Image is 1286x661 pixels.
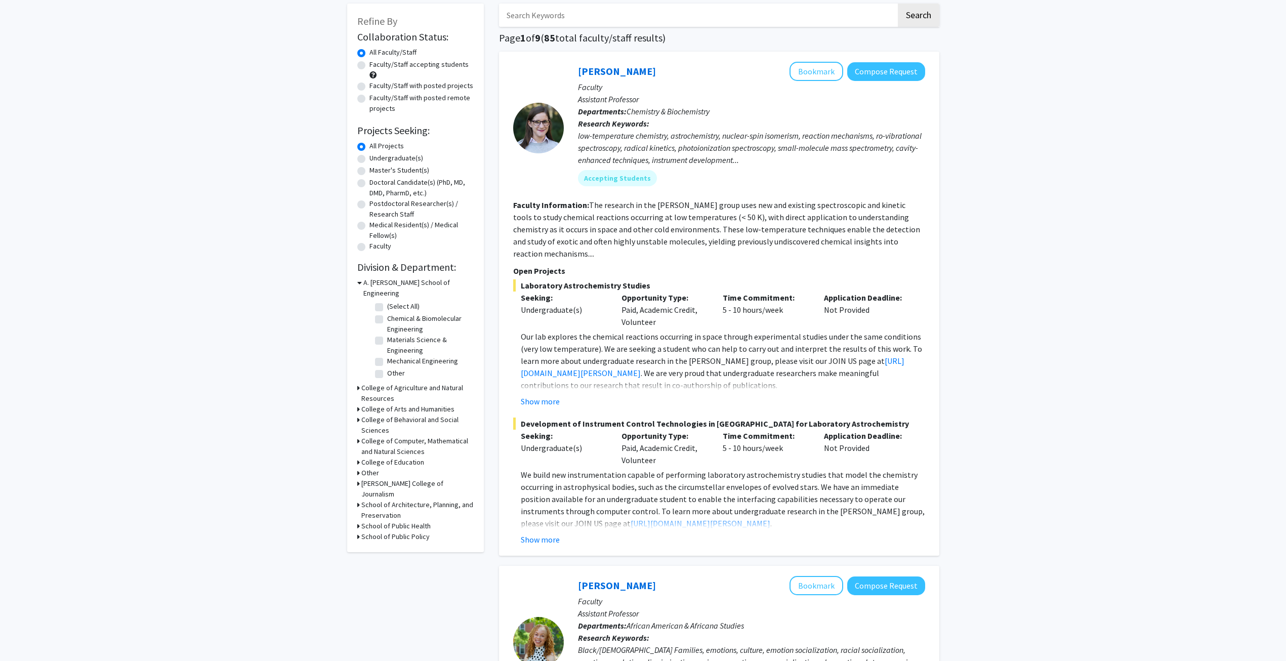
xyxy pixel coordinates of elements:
p: Opportunity Type: [621,292,708,304]
h3: Other [361,468,379,478]
p: Seeking: [521,430,607,442]
p: Time Commitment: [723,430,809,442]
input: Search Keywords [499,4,896,27]
label: Master's Student(s) [369,165,429,176]
h3: College of Education [361,457,424,468]
button: Add Leah Dodson to Bookmarks [790,62,843,81]
div: Paid, Academic Credit, Volunteer [614,430,715,466]
b: Faculty Information: [513,200,589,210]
button: Add Angel Dunbar to Bookmarks [790,576,843,595]
label: Chemical & Biomolecular Engineering [387,313,471,335]
h3: College of Computer, Mathematical and Natural Sciences [361,436,474,457]
label: Faculty/Staff accepting students [369,59,469,70]
p: Our lab explores the chemical reactions occurring in space through experimental studies under the... [521,330,925,391]
h3: School of Public Health [361,521,431,531]
span: Chemistry & Biochemistry [627,106,710,116]
span: 1 [520,31,526,44]
div: Undergraduate(s) [521,304,607,316]
p: Assistant Professor [578,607,925,619]
button: Compose Request to Leah Dodson [847,62,925,81]
label: (Select All) [387,301,420,312]
div: 5 - 10 hours/week [715,430,816,466]
p: Opportunity Type: [621,430,708,442]
h3: A. [PERSON_NAME] School of Engineering [363,277,474,299]
h2: Division & Department: [357,261,474,273]
h3: School of Architecture, Planning, and Preservation [361,500,474,521]
span: 9 [535,31,541,44]
label: Doctoral Candidate(s) (PhD, MD, DMD, PharmD, etc.) [369,177,474,198]
span: Laboratory Astrochemistry Studies [513,279,925,292]
h2: Projects Seeking: [357,125,474,137]
p: Faculty [578,81,925,93]
p: We build new instrumentation capable of performing laboratory astrochemistry studies that model t... [521,469,925,529]
div: Paid, Academic Credit, Volunteer [614,292,715,328]
label: Undergraduate(s) [369,153,423,163]
p: Faculty [578,595,925,607]
p: Seeking: [521,292,607,304]
div: Undergraduate(s) [521,442,607,454]
label: Medical Resident(s) / Medical Fellow(s) [369,220,474,241]
a: [URL][DOMAIN_NAME][PERSON_NAME] [631,518,770,528]
p: Open Projects [513,265,925,277]
button: Show more [521,533,560,546]
b: Research Keywords: [578,118,649,129]
h1: Page of ( total faculty/staff results) [499,32,939,44]
label: Postdoctoral Researcher(s) / Research Staff [369,198,474,220]
b: Departments: [578,621,627,631]
div: Not Provided [816,292,918,328]
button: Search [898,4,939,27]
p: Time Commitment: [723,292,809,304]
p: Application Deadline: [824,292,910,304]
mat-chip: Accepting Students [578,170,657,186]
p: Application Deadline: [824,430,910,442]
label: Faculty/Staff with posted remote projects [369,93,474,114]
div: low-temperature chemistry, astrochemistry, nuclear-spin isomerism, reaction mechanisms, ro-vibrat... [578,130,925,166]
span: Refine By [357,15,397,27]
label: All Projects [369,141,404,151]
label: Other [387,368,405,379]
a: [PERSON_NAME] [578,65,656,77]
h3: [PERSON_NAME] College of Journalism [361,478,474,500]
span: Development of Instrument Control Technologies in [GEOGRAPHIC_DATA] for Laboratory Astrochemistry [513,418,925,430]
b: Departments: [578,106,627,116]
span: African American & Africana Studies [627,621,744,631]
div: 5 - 10 hours/week [715,292,816,328]
h3: College of Arts and Humanities [361,404,454,415]
label: Faculty/Staff with posted projects [369,80,473,91]
button: Compose Request to Angel Dunbar [847,576,925,595]
label: Materials Science & Engineering [387,335,471,356]
label: Mechanical Engineering [387,356,458,366]
b: Research Keywords: [578,633,649,643]
div: Not Provided [816,430,918,466]
span: 85 [544,31,555,44]
h3: School of Public Policy [361,531,430,542]
button: Show more [521,395,560,407]
h3: College of Behavioral and Social Sciences [361,415,474,436]
a: [PERSON_NAME] [578,579,656,592]
label: All Faculty/Staff [369,47,417,58]
label: Faculty [369,241,391,252]
iframe: Chat [8,615,43,653]
fg-read-more: The research in the [PERSON_NAME] group uses new and existing spectroscopic and kinetic tools to ... [513,200,920,259]
h3: College of Agriculture and Natural Resources [361,383,474,404]
h2: Collaboration Status: [357,31,474,43]
p: Assistant Professor [578,93,925,105]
